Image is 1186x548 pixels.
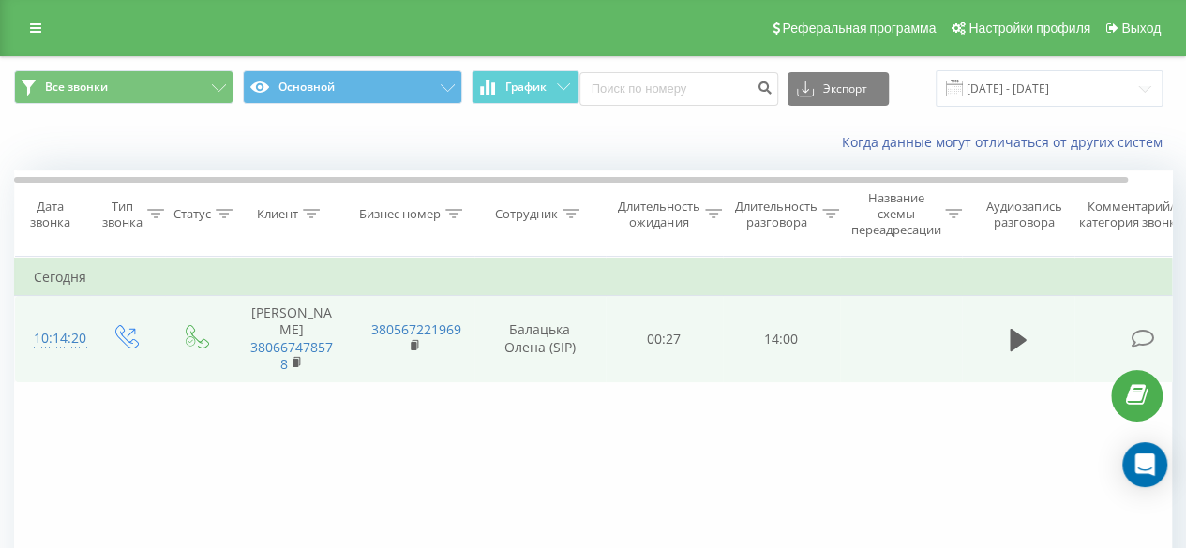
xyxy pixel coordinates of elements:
button: График [472,70,579,104]
td: 00:27 [606,296,723,382]
div: Длительность разговора [735,199,818,230]
button: Все звонки [14,70,233,104]
input: Поиск по номеру [579,72,778,106]
span: График [505,81,547,94]
div: Аудиозапись разговора [978,199,1069,230]
a: 380667478578 [250,338,333,373]
a: 380567221969 [371,320,461,338]
span: Выход [1121,21,1161,36]
button: Основной [243,70,462,104]
div: Open Intercom Messenger [1122,442,1167,487]
div: Название схемы переадресации [850,190,940,238]
a: Когда данные могут отличаться от других систем [842,133,1172,151]
td: [PERSON_NAME] [231,296,353,382]
span: Все звонки [45,80,108,95]
td: 14:00 [723,296,840,382]
div: Бизнес номер [359,206,441,222]
span: Реферальная программа [782,21,936,36]
span: Настройки профиля [968,21,1090,36]
div: Длительность ожидания [618,199,700,230]
div: Сотрудник [495,206,558,222]
div: 10:14:20 [34,320,71,357]
td: Балацька Олена (SIP) [474,296,606,382]
div: Комментарий/категория звонка [1076,199,1186,230]
div: Тип звонка [102,199,143,230]
div: Статус [173,206,211,222]
button: Экспорт [788,72,889,106]
div: Клиент [257,206,298,222]
div: Дата звонка [15,199,84,230]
